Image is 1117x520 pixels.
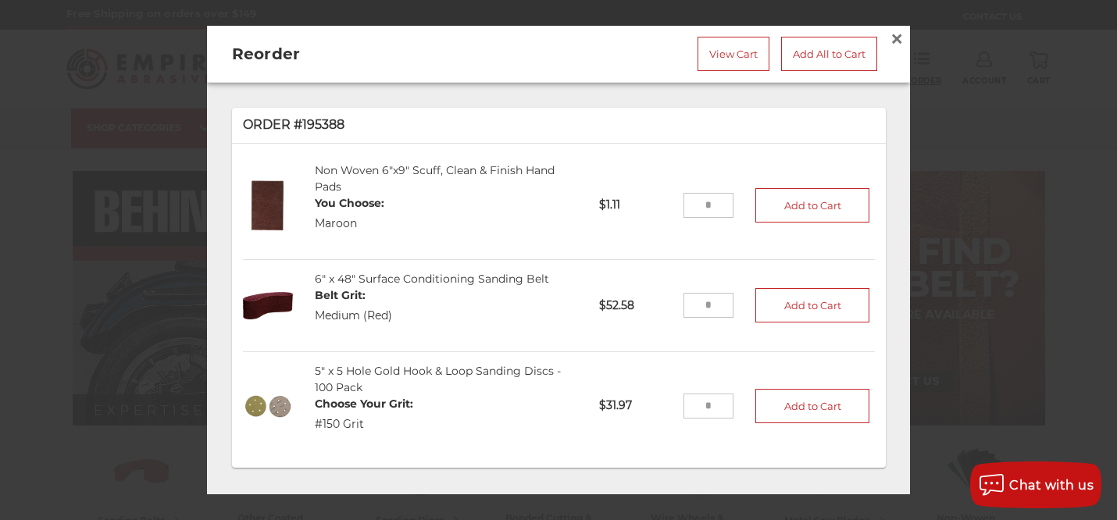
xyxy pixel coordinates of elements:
[315,272,549,286] a: 6" x 48" Surface Conditioning Sanding Belt
[315,163,555,194] a: Non Woven 6"x9" Scuff, Clean & Finish Hand Pads
[315,396,413,412] dt: Choose Your Grit:
[588,187,683,225] p: $1.11
[243,280,294,331] img: 6
[315,308,392,324] dd: Medium (Red)
[243,180,294,232] img: Non Woven 6
[755,188,869,223] button: Add to Cart
[781,37,877,71] a: Add All to Cart
[315,364,561,394] a: 5" x 5 Hole Gold Hook & Loop Sanding Discs - 100 Pack
[884,27,909,52] a: Close
[588,387,683,426] p: $31.97
[970,461,1101,508] button: Chat with us
[698,37,769,71] a: View Cart
[315,287,392,304] dt: Belt Grit:
[315,416,413,433] dd: #150 Grit
[232,42,490,66] h2: Reorder
[315,215,384,232] dd: Maroon
[755,289,869,323] button: Add to Cart
[890,23,904,54] span: ×
[243,381,294,432] img: 5
[1009,478,1094,493] span: Chat with us
[315,195,384,212] dt: You Choose:
[588,287,683,325] p: $52.58
[243,116,875,134] p: Order #195388
[755,389,869,423] button: Add to Cart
